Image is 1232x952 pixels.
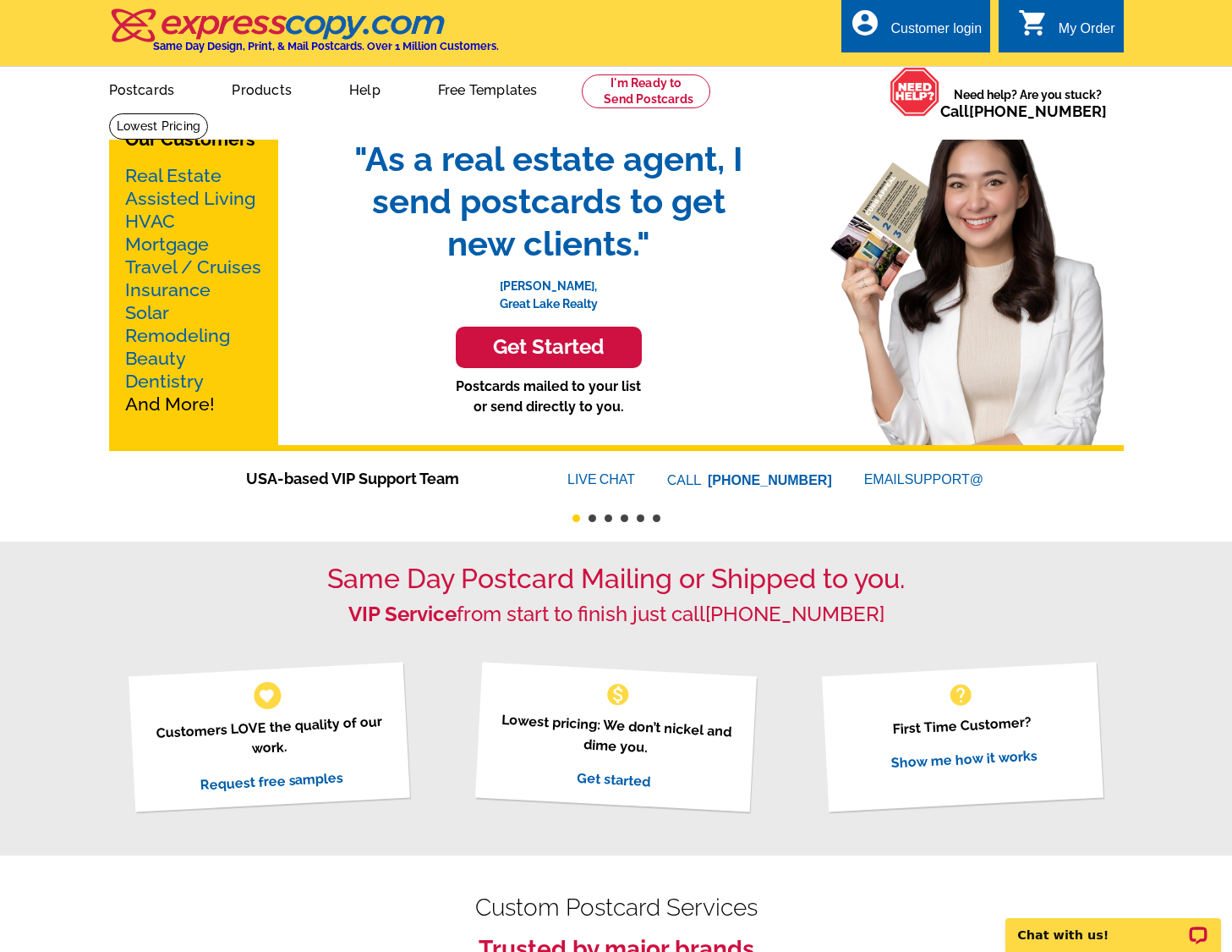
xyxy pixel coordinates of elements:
a: Remodeling [125,325,230,346]
button: 5 of 6 [637,515,644,522]
font: LIVE [567,470,600,490]
strong: VIP Service [348,602,457,626]
p: First Time Customer? [843,709,1081,742]
a: Get Started [337,327,760,368]
p: Customers LOVE the quality of our work. [150,711,389,764]
a: Dentistry [125,371,204,392]
a: Assisted Living [125,188,255,209]
a: Request free samples [200,769,344,793]
button: 6 of 6 [653,515,660,522]
a: Postcards [82,69,202,108]
p: Lowest pricing: We don’t nickel and dime you. [496,709,736,762]
a: Real Estate [125,165,222,186]
a: LIVECHAT [567,472,635,487]
a: Products [205,69,319,108]
a: Help [322,69,408,108]
h2: Custom Postcard Services [109,898,1124,918]
h4: Same Day Design, Print, & Mail Postcards. Over 1 Million Customers. [153,40,499,52]
a: [PHONE_NUMBER] [969,102,1107,120]
span: favorite [258,686,276,704]
p: And More! [125,164,262,415]
span: Call [940,102,1107,120]
font: SUPPORT@ [905,470,986,490]
button: 3 of 6 [605,515,612,522]
iframe: LiveChat chat widget [994,899,1232,952]
a: Show me how it works [890,747,1038,771]
a: [PHONE_NUMBER] [708,473,832,487]
span: Need help? Are you stuck? [940,86,1115,120]
a: Mortgage [125,234,209,255]
a: [PHONE_NUMBER] [705,602,884,626]
h2: from start to finish just call [109,603,1124,627]
button: 2 of 6 [589,515,596,522]
span: monetization_on [605,681,632,708]
p: Postcards mailed to your list or send directly to you. [337,377,760,417]
i: shopping_cart [1018,8,1049,38]
a: Beauty [125,348,186,369]
a: Solar [125,302,169,323]
h3: Get Started [477,335,621,360]
a: account_circle Customer login [850,19,982,40]
a: Insurance [125,279,211,300]
a: Travel / Cruises [125,256,261,278]
a: shopping_cart My Order [1018,19,1115,40]
a: Get started [577,769,651,790]
span: help [947,681,974,708]
a: EMAILSUPPORT@ [864,472,986,487]
img: help [890,67,940,117]
button: 1 of 6 [572,515,580,522]
a: Free Templates [411,69,565,108]
a: HVAC [125,211,175,232]
h1: Same Day Postcard Mailing or Shipped to you. [109,563,1124,595]
div: My Order [1059,21,1115,45]
span: "As a real estate agent, I send postcards to get new clients." [337,138,760,265]
i: account_circle [850,8,880,38]
span: USA-based VIP Support Team [246,467,517,490]
font: CALL [667,470,704,491]
div: Customer login [890,21,982,45]
a: Same Day Design, Print, & Mail Postcards. Over 1 Million Customers. [109,20,499,52]
button: 4 of 6 [621,515,628,522]
p: [PERSON_NAME], Great Lake Realty [337,265,760,313]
